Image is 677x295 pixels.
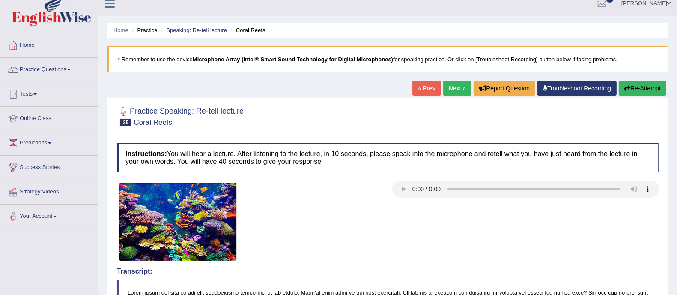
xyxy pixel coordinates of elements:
small: Coral Reefs [134,118,172,126]
button: Re-Attempt [619,81,666,96]
a: Predictions [0,131,98,153]
li: Practice [130,26,157,34]
a: Tests [0,82,98,104]
h4: You will hear a lecture. After listening to the lecture, in 10 seconds, please speak into the mic... [117,143,659,172]
a: Success Stories [0,156,98,177]
a: Home [113,27,128,33]
h4: Transcript: [117,268,659,275]
h2: Practice Speaking: Re-tell lecture [117,105,244,126]
a: « Prev [412,81,441,96]
button: Report Question [474,81,535,96]
b: Instructions: [125,150,167,157]
a: Troubleshoot Recording [537,81,617,96]
a: Speaking: Re-tell lecture [166,27,227,33]
a: Home [0,33,98,55]
a: Practice Questions [0,58,98,79]
b: Microphone Array (Intel® Smart Sound Technology for Digital Microphones) [193,56,393,63]
a: Next » [443,81,471,96]
a: Online Class [0,107,98,128]
span: 25 [120,119,131,126]
blockquote: * Remember to use the device for speaking practice. Or click on [Troubleshoot Recording] button b... [107,46,668,72]
li: Coral Reefs [229,26,265,34]
a: Your Account [0,205,98,226]
a: Strategy Videos [0,180,98,202]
